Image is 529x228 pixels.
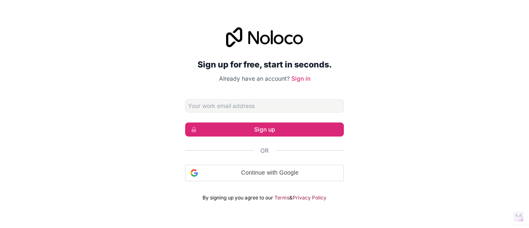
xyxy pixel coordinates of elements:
[185,99,344,113] input: Email address
[185,165,344,181] div: Continue with Google
[185,57,344,72] h2: Sign up for free, start in seconds.
[219,75,290,82] span: Already have an account?
[203,194,273,201] span: By signing up you agree to our
[291,75,310,82] a: Sign in
[274,194,289,201] a: Terms
[293,194,326,201] a: Privacy Policy
[289,194,293,201] span: &
[201,168,338,177] span: Continue with Google
[260,146,269,155] span: Or
[185,122,344,137] button: Sign up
